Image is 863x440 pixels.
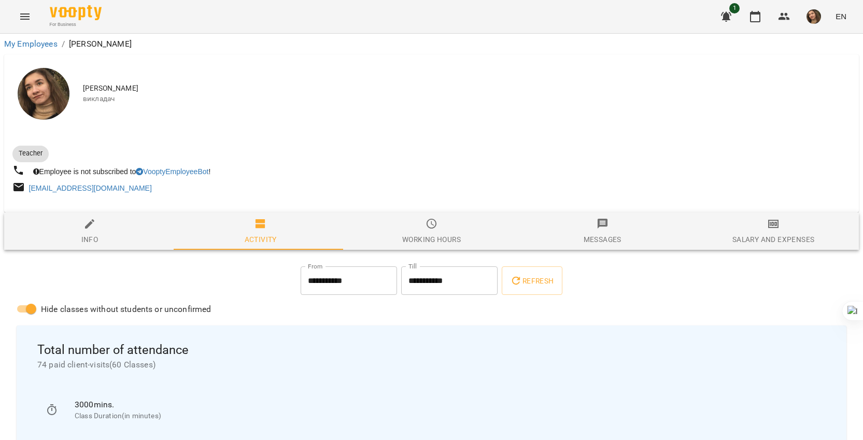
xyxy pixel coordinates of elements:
span: Hide classes without students or unconfirmed [41,303,211,316]
div: Working hours [402,233,461,246]
span: For Business [50,21,102,28]
span: викладач [83,94,851,104]
button: EN [831,7,851,26]
div: Info [81,233,98,246]
p: Class Duration(in minutes) [75,411,817,421]
img: e02786069a979debee2ecc2f3beb162c.jpeg [807,9,821,24]
span: [PERSON_NAME] [83,83,851,94]
div: Activity [245,233,277,246]
span: Teacher [12,149,49,158]
button: Menu [12,4,37,29]
img: Voopty Logo [50,5,102,20]
span: Total number of attendance [37,342,826,358]
span: EN [836,11,846,22]
a: My Employees [4,39,58,49]
p: [PERSON_NAME] [69,38,132,50]
a: [EMAIL_ADDRESS][DOMAIN_NAME] [29,184,152,192]
nav: breadcrumb [4,38,859,50]
li: / [62,38,65,50]
span: 74 paid client-visits ( 60 Classes ) [37,359,826,371]
img: Анастасія Іванова [18,68,69,120]
div: Employee is not subscribed to ! [31,164,213,179]
a: VooptyEmployeeBot [136,167,208,176]
div: Salary and Expenses [732,233,814,246]
span: Refresh [510,275,554,287]
div: Messages [584,233,621,246]
p: 3000 mins. [75,399,817,411]
button: Refresh [502,266,562,295]
span: 1 [729,3,740,13]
